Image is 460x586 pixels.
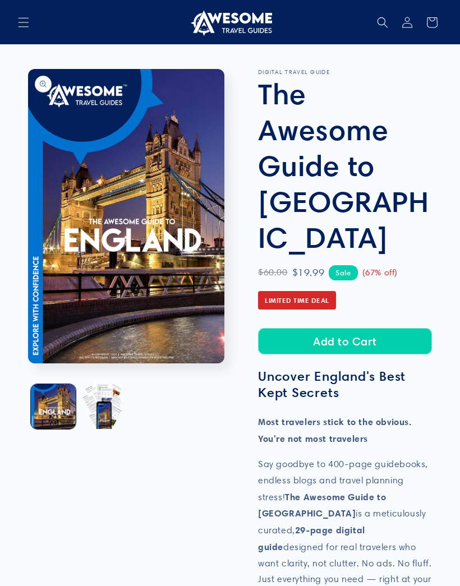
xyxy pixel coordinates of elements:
[258,524,365,552] strong: 29-page digital guide
[370,10,395,35] summary: Search
[258,328,432,354] button: Add to Cart
[28,69,230,432] media-gallery: Gallery Viewer
[258,291,336,310] span: Limited Time Deal
[188,9,272,36] img: Awesome Travel Guides
[258,69,432,76] p: DIGITAL TRAVEL GUIDE
[329,265,357,280] span: Sale
[362,265,398,280] span: (67% off)
[258,416,412,444] strong: Most travelers stick to the obvious. You're not most travelers
[31,384,76,429] button: Load image 1 in gallery view
[258,368,432,401] h3: Uncover England's Best Kept Secrets
[81,384,126,429] button: Load image 2 in gallery view
[258,491,386,519] strong: The Awesome Guide to [GEOGRAPHIC_DATA]
[292,264,325,282] span: $19.99
[184,4,277,40] a: Awesome Travel Guides
[11,10,36,35] summary: Menu
[258,265,288,281] span: $60.00
[258,76,432,255] h1: The Awesome Guide to [GEOGRAPHIC_DATA]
